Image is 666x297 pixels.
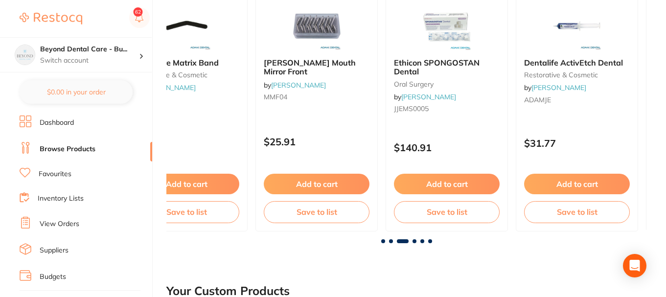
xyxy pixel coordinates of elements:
img: Adam Mouth Mirror Front [285,1,348,50]
button: Save to list [134,201,239,223]
b: Toffelmire Matrix Band [134,58,239,67]
a: View Orders [40,219,79,229]
img: Beyond Dental Care - Burpengary [15,45,35,65]
small: restorative & cosmetic [524,71,630,79]
small: JJEMS0005 [394,105,500,113]
button: Add to cart [264,174,369,194]
h4: Beyond Dental Care - Burpengary [40,45,139,54]
a: Dashboard [40,118,74,128]
p: $140.91 [394,142,500,153]
b: Dentalife ActivEtch Dental [524,58,630,67]
small: MMF04 [264,93,369,101]
img: Toffelmire Matrix Band [155,1,218,50]
small: T1UT144 [134,96,239,104]
span: by [264,81,326,90]
a: Browse Products [40,144,95,154]
button: $0.00 in your order [20,80,133,104]
a: Inventory Lists [38,194,84,204]
img: Dentalife ActivEtch Dental [545,1,609,50]
p: $31.77 [524,137,630,149]
img: Restocq Logo [20,13,82,24]
a: Suppliers [40,246,69,255]
a: [PERSON_NAME] [141,83,196,92]
a: [PERSON_NAME] [271,81,326,90]
button: Add to cart [394,174,500,194]
button: Save to list [394,201,500,223]
small: oral surgery [394,80,500,88]
p: $14.91 [134,137,239,149]
button: Save to list [524,201,630,223]
span: by [394,92,456,101]
small: restorative & cosmetic [134,71,239,79]
small: ADAMJE [524,96,630,104]
a: Favourites [39,169,71,179]
b: Ethicon SPONGOSTAN Dental [394,58,500,76]
a: Restocq Logo [20,7,82,30]
p: Switch account [40,56,139,66]
span: by [524,83,586,92]
button: Add to cart [524,174,630,194]
a: Budgets [40,272,66,282]
button: Add to cart [134,174,239,194]
a: [PERSON_NAME] [401,92,456,101]
p: $25.91 [264,136,369,147]
button: Save to list [264,201,369,223]
b: Adam Mouth Mirror Front [264,58,369,76]
img: Ethicon SPONGOSTAN Dental [415,1,479,50]
a: [PERSON_NAME] [531,83,586,92]
div: Open Intercom Messenger [623,254,646,277]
